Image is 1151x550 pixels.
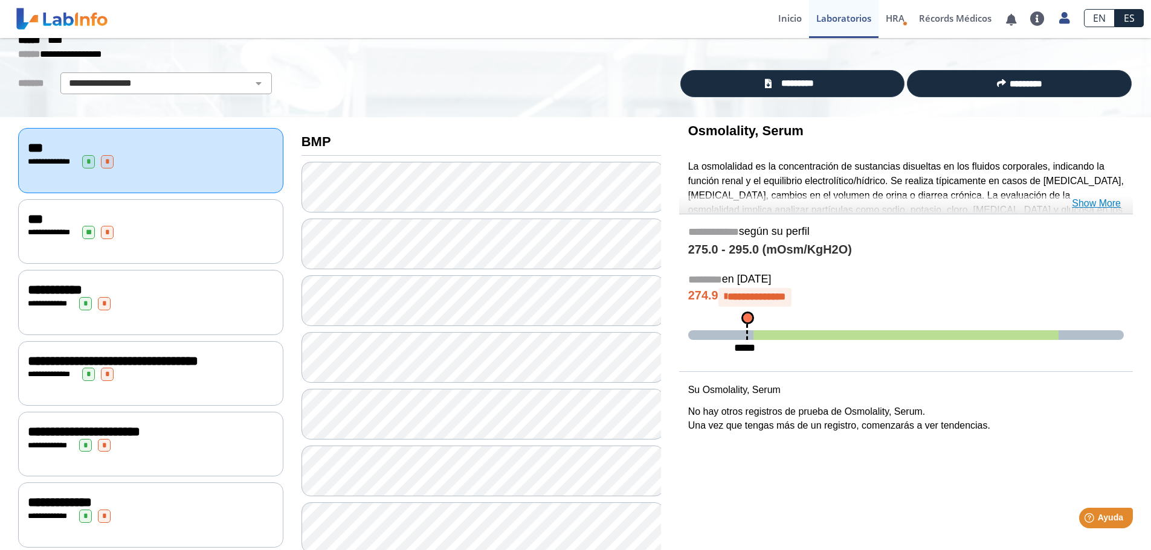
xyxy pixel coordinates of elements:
b: Osmolality, Serum [688,123,804,138]
p: La osmolalidad es la concentración de sustancias disueltas en los fluidos corporales, indicando l... [688,159,1124,232]
h4: 275.0 - 295.0 (mOsm/KgH2O) [688,243,1124,257]
a: EN [1084,9,1115,27]
h5: en [DATE] [688,273,1124,287]
a: ES [1115,9,1144,27]
span: HRA [886,12,904,24]
p: Su Osmolality, Serum [688,383,1124,397]
p: No hay otros registros de prueba de Osmolality, Serum. Una vez que tengas más de un registro, com... [688,405,1124,433]
iframe: Help widget launcher [1043,503,1138,537]
h4: 274.9 [688,288,1124,306]
b: BMP [301,134,331,149]
h5: según su perfil [688,225,1124,239]
a: Show More [1072,196,1121,211]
